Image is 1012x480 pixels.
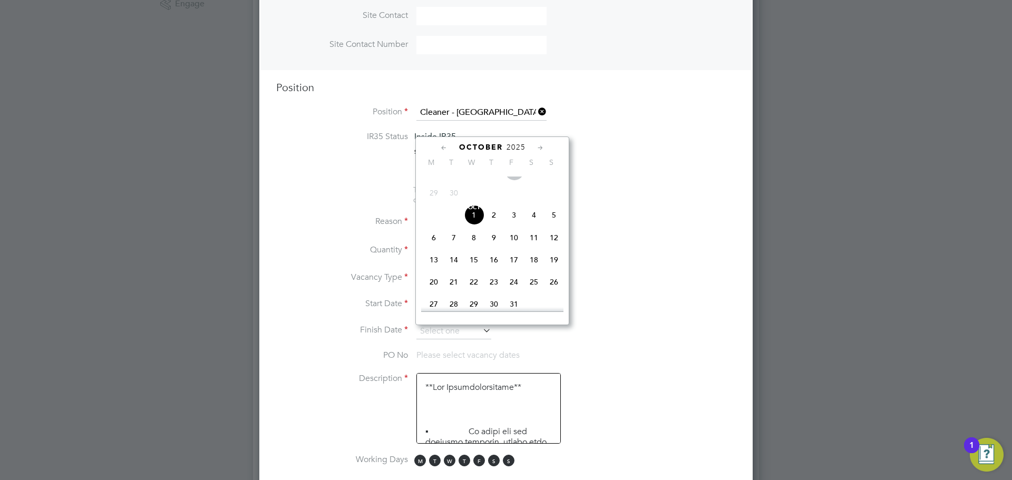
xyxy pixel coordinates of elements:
input: Search for... [416,105,547,121]
span: 18 [524,250,544,270]
span: 11 [524,228,544,248]
span: 28 [444,294,464,314]
span: 24 [504,272,524,292]
label: Vacancy Type [276,272,408,283]
span: 22 [464,272,484,292]
span: 8 [464,228,484,248]
span: 7 [444,228,464,248]
span: 4 [524,205,544,225]
span: T [429,455,441,466]
strong: Status Determination Statement [414,148,511,155]
span: 12 [544,228,564,248]
span: 6 [424,228,444,248]
span: 1 [464,205,484,225]
span: The status determination for this position can be updated after creating the vacancy [413,185,556,204]
span: 30 [444,183,464,203]
input: Select one [416,324,491,339]
span: 13 [424,250,444,270]
span: W [444,455,455,466]
span: 2025 [507,143,526,152]
span: 29 [424,183,444,203]
span: 9 [484,228,504,248]
span: 29 [464,294,484,314]
span: 10 [504,228,524,248]
label: Description [276,373,408,384]
div: 1 [969,445,974,459]
span: T [441,158,461,167]
span: 20 [424,272,444,292]
label: Working Days [276,454,408,465]
button: Open Resource Center, 1 new notification [970,438,1004,472]
span: M [414,455,426,466]
span: 5 [544,205,564,225]
span: 27 [424,294,444,314]
span: 2 [484,205,504,225]
span: F [501,158,521,167]
span: Inside IR35 [414,131,456,141]
span: 16 [484,250,504,270]
span: T [481,158,501,167]
label: IR35 Status [276,131,408,142]
span: W [461,158,481,167]
span: 19 [544,250,564,270]
span: S [521,158,541,167]
label: Site Contact Number [276,39,408,50]
span: 26 [544,272,564,292]
span: Oct [464,205,484,210]
span: 21 [444,272,464,292]
span: 31 [504,294,524,314]
span: 23 [484,272,504,292]
span: 17 [504,250,524,270]
span: Please select vacancy dates [416,350,520,360]
span: October [459,143,503,152]
span: S [488,455,500,466]
span: F [473,455,485,466]
h3: Position [276,81,736,94]
label: Start Date [276,298,408,309]
label: Finish Date [276,325,408,336]
span: M [421,158,441,167]
span: 15 [464,250,484,270]
span: S [503,455,514,466]
span: S [541,158,561,167]
label: PO No [276,350,408,361]
label: Quantity [276,244,408,256]
label: Site Contact [276,10,408,21]
span: 3 [504,205,524,225]
span: T [459,455,470,466]
label: Position [276,106,408,117]
label: Reason [276,216,408,227]
span: 25 [524,272,544,292]
span: 30 [484,294,504,314]
span: 14 [444,250,464,270]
